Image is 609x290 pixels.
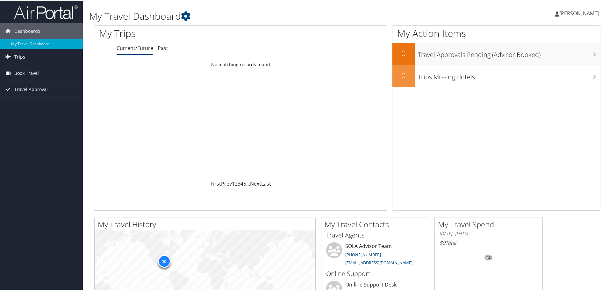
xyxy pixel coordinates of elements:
h2: My Travel Contacts [325,218,429,229]
h3: Travel Approvals Pending (Advisor Booked) [418,46,600,59]
a: 1 [232,180,235,187]
a: 5 [243,180,246,187]
h1: My Action Items [392,26,600,39]
a: 0Trips Missing Hotels [392,64,600,87]
span: [PERSON_NAME] [559,9,599,16]
a: [EMAIL_ADDRESS][DOMAIN_NAME] [345,259,412,265]
a: Current/Future [117,44,153,51]
a: [PERSON_NAME] [555,3,605,22]
a: First [211,180,221,187]
td: No matching records found [94,58,387,70]
a: Last [261,180,271,187]
span: $0 [440,239,445,246]
h1: My Travel Dashboard [89,9,433,22]
a: Past [158,44,168,51]
a: Prev [221,180,232,187]
h2: 0 [392,69,415,80]
a: Next [250,180,261,187]
span: Dashboards [14,23,40,39]
span: Travel Approval [14,81,48,97]
h3: Online Support [326,269,424,278]
h3: Trips Missing Hotels [418,69,600,81]
span: … [246,180,250,187]
h3: Travel Agents [326,230,424,239]
h1: My Trips [99,26,260,39]
h2: My Travel Spend [438,218,542,229]
span: Book Travel [14,65,39,81]
h2: My Travel History [98,218,315,229]
a: 3 [238,180,240,187]
h6: Total [440,239,538,246]
a: 2 [235,180,238,187]
a: [PHONE_NUMBER] [345,251,381,257]
img: airportal-logo.png [14,4,78,19]
span: Trips [14,48,25,64]
div: 10 [158,254,170,267]
li: SOLA Advisor Team [323,242,427,268]
a: 4 [240,180,243,187]
h2: 0 [392,47,415,58]
tspan: 0% [486,255,491,259]
a: 0Travel Approvals Pending (Advisor Booked) [392,42,600,64]
h6: [DATE] - [DATE] [440,230,538,236]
